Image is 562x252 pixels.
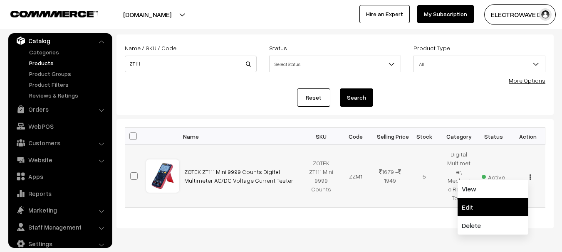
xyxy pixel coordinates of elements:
[27,69,109,78] a: Product Groups
[511,128,545,145] th: Action
[407,128,442,145] th: Stock
[10,203,109,218] a: Marketing
[125,56,257,72] input: Name / SKU / Code
[458,198,528,216] a: Edit
[413,44,450,52] label: Product Type
[10,33,109,48] a: Catalog
[94,4,201,25] button: [DOMAIN_NAME]
[269,56,401,72] span: Select Status
[10,236,109,251] a: Settings
[304,145,339,208] td: ZOTEK ZT111 Mini 9999 Counts
[414,57,545,71] span: All
[10,220,109,235] a: Staff Management
[10,11,98,17] img: COMMMERCE
[27,48,109,56] a: Categories
[10,152,109,167] a: Website
[417,5,474,23] a: My Subscription
[10,102,109,117] a: Orders
[442,145,476,208] td: Digital Multimeter, Mechanic Repair Tools
[304,128,339,145] th: SKU
[10,169,109,184] a: Apps
[10,186,109,201] a: Reports
[407,145,442,208] td: 5
[338,145,373,208] td: ZZM1
[270,57,401,71] span: Select Status
[125,44,176,52] label: Name / SKU / Code
[413,56,545,72] span: All
[442,128,476,145] th: Category
[179,128,304,145] th: Name
[458,216,528,235] a: Delete
[482,171,505,181] span: Active
[184,168,293,184] a: ZOTEK ZT111 Mini 9999 Counts Digital Multimeter AC/DC Voltage Current Tester
[27,91,109,100] a: Reviews & Ratings
[297,88,330,107] a: Reset
[373,145,407,208] td: 1679 - 1949
[476,128,511,145] th: Status
[359,5,410,23] a: Hire an Expert
[539,8,552,21] img: user
[340,88,373,107] button: Search
[10,135,109,150] a: Customers
[509,77,545,84] a: More Options
[338,128,373,145] th: Code
[27,80,109,89] a: Product Filters
[458,180,528,198] a: View
[484,4,556,25] button: ELECTROWAVE DE…
[269,44,287,52] label: Status
[530,174,531,180] img: Menu
[10,119,109,134] a: WebPOS
[373,128,407,145] th: Selling Price
[27,59,109,67] a: Products
[10,8,83,18] a: COMMMERCE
